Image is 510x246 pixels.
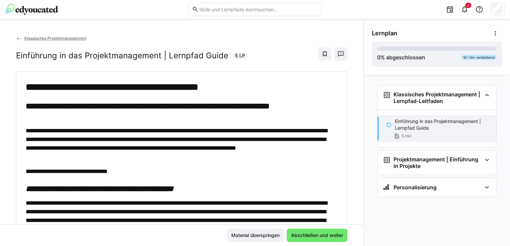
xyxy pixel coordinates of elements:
[227,229,284,242] button: Material überspringen
[394,184,437,191] h3: Personalisierung
[16,36,86,41] a: Klassisches Projektmanagement
[199,6,318,12] input: Skills und Lernpfade durchsuchen…
[24,36,86,41] span: Klassisches Projektmanagement
[230,232,281,239] span: Material überspringen
[377,53,425,61] div: % abgeschlossen
[235,52,245,59] span: 5 LP
[16,51,228,61] h2: Einführung in das Projektmanagement | Lernpfad Guide
[377,54,380,61] span: 0
[467,3,469,7] span: 2
[372,30,397,37] span: Lernplan
[461,55,497,60] div: 5h 13m verbleibend
[287,229,347,242] button: Abschließen und weiter
[394,91,482,104] h3: Klassisches Projektmanagement | Lernpfad-Leitfaden
[395,118,491,131] p: Einführung in das Projektmanagement | Lernpfad Guide
[394,156,482,169] h3: Projektmanagement | Einführung in Projekte
[402,133,412,139] span: 5 min
[290,232,344,239] span: Abschließen und weiter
